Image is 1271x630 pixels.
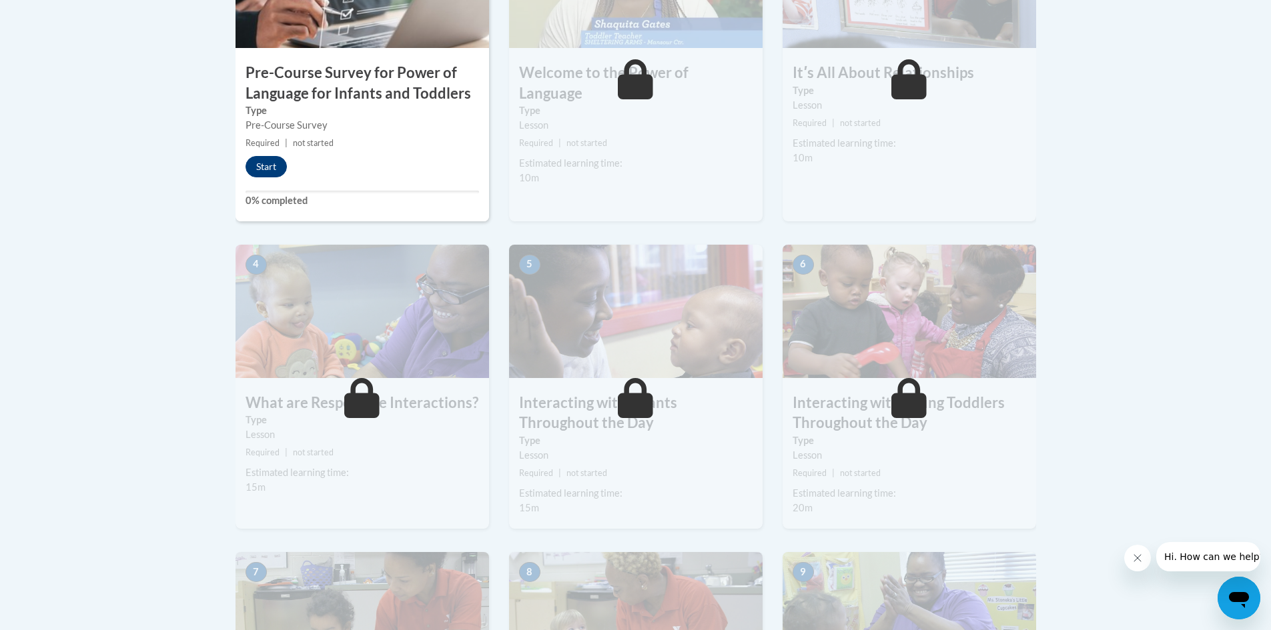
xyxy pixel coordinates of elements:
[236,63,489,104] h3: Pre-Course Survey for Power of Language for Infants and Toddlers
[519,138,553,148] span: Required
[236,393,489,413] h3: What are Responsive Interactions?
[246,447,280,457] span: Required
[285,138,288,148] span: |
[519,118,753,133] div: Lesson
[519,255,540,275] span: 5
[246,481,266,493] span: 15m
[8,9,108,20] span: Hi. How can we help?
[793,502,813,513] span: 20m
[246,413,479,427] label: Type
[293,138,334,148] span: not started
[793,486,1026,501] div: Estimated learning time:
[246,562,267,582] span: 7
[519,433,753,448] label: Type
[246,255,267,275] span: 4
[519,502,539,513] span: 15m
[793,468,827,478] span: Required
[793,562,814,582] span: 9
[509,245,763,378] img: Course Image
[519,468,553,478] span: Required
[519,486,753,501] div: Estimated learning time:
[793,433,1026,448] label: Type
[246,193,479,208] label: 0% completed
[236,245,489,378] img: Course Image
[246,156,287,177] button: Start
[246,103,479,118] label: Type
[1156,542,1260,571] iframe: Message from company
[285,447,288,457] span: |
[1218,577,1260,619] iframe: Button to launch messaging window
[832,118,835,128] span: |
[832,468,835,478] span: |
[793,255,814,275] span: 6
[840,468,881,478] span: not started
[246,427,479,442] div: Lesson
[509,63,763,104] h3: Welcome to the Power of Language
[793,448,1026,463] div: Lesson
[783,393,1036,434] h3: Interacting with Young Toddlers Throughout the Day
[1124,545,1151,571] iframe: Close message
[793,136,1026,151] div: Estimated learning time:
[783,245,1036,378] img: Course Image
[566,468,607,478] span: not started
[519,562,540,582] span: 8
[293,447,334,457] span: not started
[509,393,763,434] h3: Interacting with Infants Throughout the Day
[519,103,753,118] label: Type
[793,98,1026,113] div: Lesson
[793,83,1026,98] label: Type
[519,156,753,171] div: Estimated learning time:
[793,152,813,163] span: 10m
[246,465,479,480] div: Estimated learning time:
[558,138,561,148] span: |
[783,63,1036,83] h3: Itʹs All About Relationships
[558,468,561,478] span: |
[246,118,479,133] div: Pre-Course Survey
[246,138,280,148] span: Required
[519,448,753,463] div: Lesson
[840,118,881,128] span: not started
[793,118,827,128] span: Required
[566,138,607,148] span: not started
[519,172,539,183] span: 10m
